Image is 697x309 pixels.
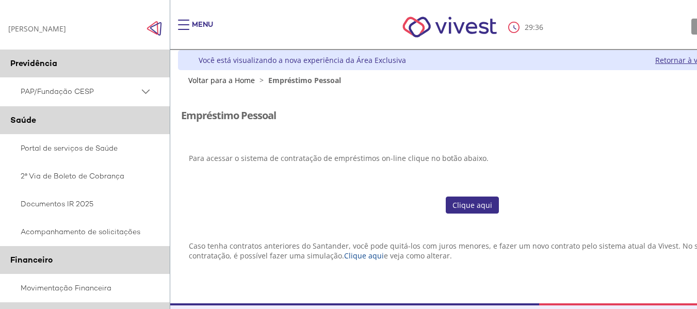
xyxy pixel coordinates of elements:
a: Voltar para a Home [188,75,255,85]
span: 36 [535,22,543,32]
div: Menu [192,20,213,40]
img: Vivest [391,5,508,49]
span: Financeiro [10,254,53,265]
h3: Empréstimo Pessoal [181,110,276,121]
img: Fechar menu [147,21,162,36]
div: Você está visualizando a nova experiência da Área Exclusiva [199,55,406,65]
a: Clique aqui [344,251,384,261]
span: Empréstimo Pessoal [268,75,341,85]
span: > [257,75,266,85]
div: [PERSON_NAME] [8,24,66,34]
span: PAP/Fundação CESP [21,85,139,98]
span: Saúde [10,115,36,125]
a: Clique aqui [446,197,499,214]
div: : [508,22,545,33]
span: Previdência [10,58,57,69]
span: 29 [525,22,533,32]
span: Click to close side navigation. [147,21,162,36]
